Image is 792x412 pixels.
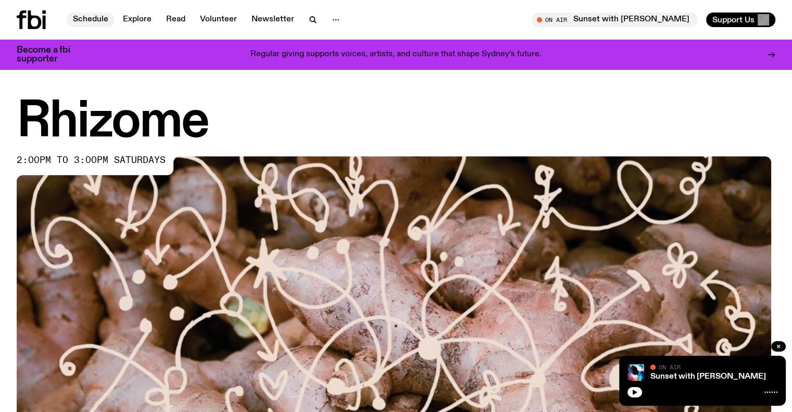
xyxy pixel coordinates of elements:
button: Support Us [706,13,775,27]
a: Read [160,13,192,27]
h1: Rhizome [17,99,775,146]
span: On Air [659,364,681,370]
a: Sunset with [PERSON_NAME] [650,372,766,381]
img: Simon Caldwell stands side on, looking downwards. He has headphones on. Behind him is a brightly ... [627,364,644,381]
span: 2:00pm to 3:00pm saturdays [17,156,166,165]
a: Volunteer [194,13,243,27]
a: Schedule [67,13,115,27]
p: Regular giving supports voices, artists, and culture that shape Sydney’s future. [250,50,542,59]
span: Support Us [712,15,755,24]
a: Newsletter [245,13,300,27]
a: Explore [117,13,158,27]
button: On AirSunset with [PERSON_NAME] [532,13,698,27]
h3: Become a fbi supporter [17,46,83,64]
